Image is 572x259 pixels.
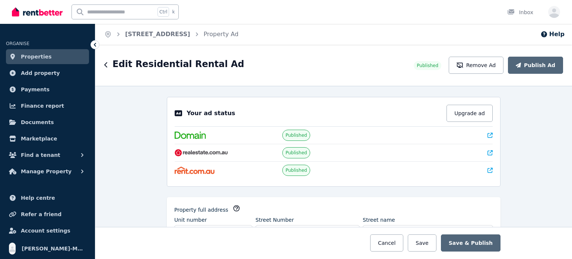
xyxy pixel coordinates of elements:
h1: Edit Residential Rental Ad [112,58,244,70]
span: Refer a friend [21,210,61,219]
label: Unit number [174,216,207,224]
span: Finance report [21,101,64,110]
span: Properties [21,52,52,61]
button: Upgrade ad [447,105,493,122]
nav: Breadcrumb [95,24,247,45]
span: Account settings [21,226,70,235]
span: Add property [21,69,60,78]
button: Save [408,234,436,252]
button: Manage Property [6,164,89,179]
a: [STREET_ADDRESS] [125,31,190,38]
a: Payments [6,82,89,97]
label: Street Number [255,216,294,224]
span: Published [417,63,438,69]
iframe: To enrich screen reader interactions, please activate Accessibility in Grammarly extension settings [547,234,565,252]
span: Published [286,167,307,173]
button: Publish Ad [508,57,563,74]
span: [PERSON_NAME]-May [PERSON_NAME] [22,244,86,253]
a: Property Ad [204,31,239,38]
button: Help [540,30,565,39]
span: Manage Property [21,167,71,176]
span: Published [286,150,307,156]
a: Account settings [6,223,89,238]
a: Marketplace [6,131,89,146]
label: Property full address [174,206,228,214]
label: Street name [363,216,395,224]
span: Published [286,132,307,138]
a: Documents [6,115,89,130]
span: Marketplace [21,134,57,143]
a: Properties [6,49,89,64]
span: Documents [21,118,54,127]
button: Cancel [370,234,403,252]
a: Refer a friend [6,207,89,222]
img: Domain.com.au [175,132,206,139]
span: Payments [21,85,50,94]
img: Rent.com.au [175,167,214,174]
button: Remove Ad [449,57,503,74]
button: Save & Publish [441,234,500,252]
span: Find a tenant [21,151,60,159]
span: ORGANISE [6,41,29,46]
a: Help centre [6,190,89,205]
button: Find a tenant [6,148,89,162]
div: Inbox [507,9,533,16]
a: Finance report [6,98,89,113]
img: RealEstate.com.au [175,149,228,157]
img: RentBetter [12,6,63,18]
a: Add property [6,66,89,80]
span: Ctrl [158,7,169,17]
span: Help centre [21,193,55,202]
span: k [172,9,175,15]
p: Your ad status [187,109,235,118]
